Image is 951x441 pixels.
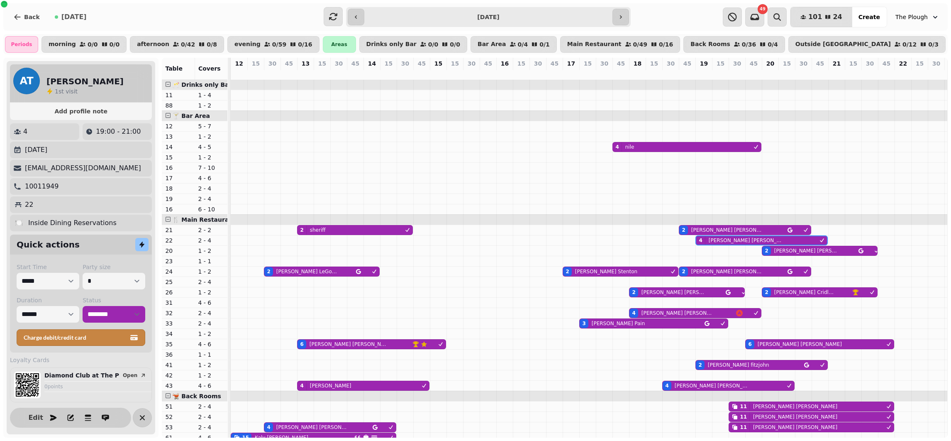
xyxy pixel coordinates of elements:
p: 18 [165,184,191,193]
p: 1 - 2 [198,132,224,141]
p: 0 [651,69,657,78]
p: visit [55,87,78,96]
p: 0 [700,69,707,78]
div: 11 [740,424,747,431]
p: 1 - 2 [198,153,224,162]
p: 16 [165,205,191,213]
p: 45 [750,59,758,68]
p: 2 - 4 [198,236,224,245]
p: 0 [501,69,508,78]
p: 19 [165,195,191,203]
button: Bar Area0/40/1 [471,36,557,53]
p: 19:00 - 21:00 [96,127,141,137]
p: 0 [783,69,790,78]
p: 0 [418,69,425,78]
p: 4 - 6 [198,382,224,390]
p: 45 [285,59,293,68]
button: Charge debit/credit card [17,329,145,346]
span: Create [858,14,880,20]
button: Drinks only Bar0/00/0 [359,36,467,53]
p: 21 [165,226,191,234]
p: 43 [165,382,191,390]
div: 2 [566,268,569,275]
div: 2 [267,268,270,275]
div: 4 [615,144,619,150]
p: [PERSON_NAME] [PERSON_NAME] [310,341,387,348]
p: 4 - 6 [198,299,224,307]
p: 0 [385,69,392,78]
p: 1 - 4 [198,91,224,99]
p: 45 [883,59,890,68]
p: [PERSON_NAME] Cridland [774,289,834,296]
span: Table [165,65,183,72]
div: 11 [740,403,747,410]
p: Diamond Club at The Plough [44,371,119,380]
p: 0 [319,69,325,78]
p: 1 - 2 [198,267,224,276]
p: 16 [165,164,191,172]
div: 2 [300,227,303,233]
p: 17 [165,174,191,182]
p: [PERSON_NAME] [PERSON_NAME] [691,268,764,275]
p: 0 / 0 [428,42,439,47]
p: Drinks only Bar [366,41,417,48]
p: Inside Dining Reservations [28,218,117,228]
p: 1 - 2 [198,101,224,110]
p: [PERSON_NAME] [310,382,351,389]
p: 0 [584,69,591,78]
p: 6 - 10 [198,205,224,213]
div: Areas [323,36,356,53]
span: 🥂 Drinks only Bar [172,81,232,88]
p: 0 / 59 [272,42,286,47]
button: evening0/590/16 [227,36,319,53]
div: 2 [632,289,635,296]
p: 0 / 3 [928,42,939,47]
p: 30 [733,59,741,68]
p: 88 [165,101,191,110]
p: 26 [165,288,191,296]
label: Status [83,296,145,304]
p: [PERSON_NAME] [PERSON_NAME] [691,227,764,233]
p: 15 [165,153,191,162]
span: 101 [808,14,822,20]
p: [PERSON_NAME] Stenton [575,268,637,275]
p: 0 [634,69,641,78]
p: 45 [683,59,691,68]
p: 15 [434,59,442,68]
p: 2 - 4 [198,402,224,411]
p: 0 / 1 [539,42,550,47]
p: 0 [601,69,607,78]
p: 4 [23,127,27,137]
label: Start Time [17,263,79,271]
p: 1 - 2 [198,288,224,296]
button: The Plough [890,10,944,24]
div: 4 [267,424,270,431]
p: 0 [285,69,292,78]
p: 30 [268,59,276,68]
p: 45 [816,59,824,68]
p: 0 / 16 [298,42,312,47]
div: Periods [5,36,38,53]
p: 53 [165,423,191,431]
p: 32 [165,309,191,317]
p: 51 [165,402,191,411]
p: 7 - 10 [198,164,224,172]
span: The Plough [895,13,928,21]
p: [EMAIL_ADDRESS][DOMAIN_NAME] [25,163,141,173]
p: 18 [634,59,641,68]
p: 15 [252,59,260,68]
p: [PERSON_NAME] [PERSON_NAME] [753,414,837,420]
p: 🍽️ [15,218,23,228]
p: 30 [932,59,940,68]
span: Add profile note [20,108,142,114]
p: 15 [385,59,393,68]
span: Charge debit/credit card [24,335,128,341]
p: Back Rooms [690,41,730,48]
span: AT [20,76,33,86]
p: 41 [165,361,191,369]
div: 4 [665,382,668,389]
p: 42 [165,371,191,380]
p: [PERSON_NAME] Pain [592,320,645,327]
p: 0 / 12 [902,42,917,47]
p: 1 - 2 [198,330,224,338]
